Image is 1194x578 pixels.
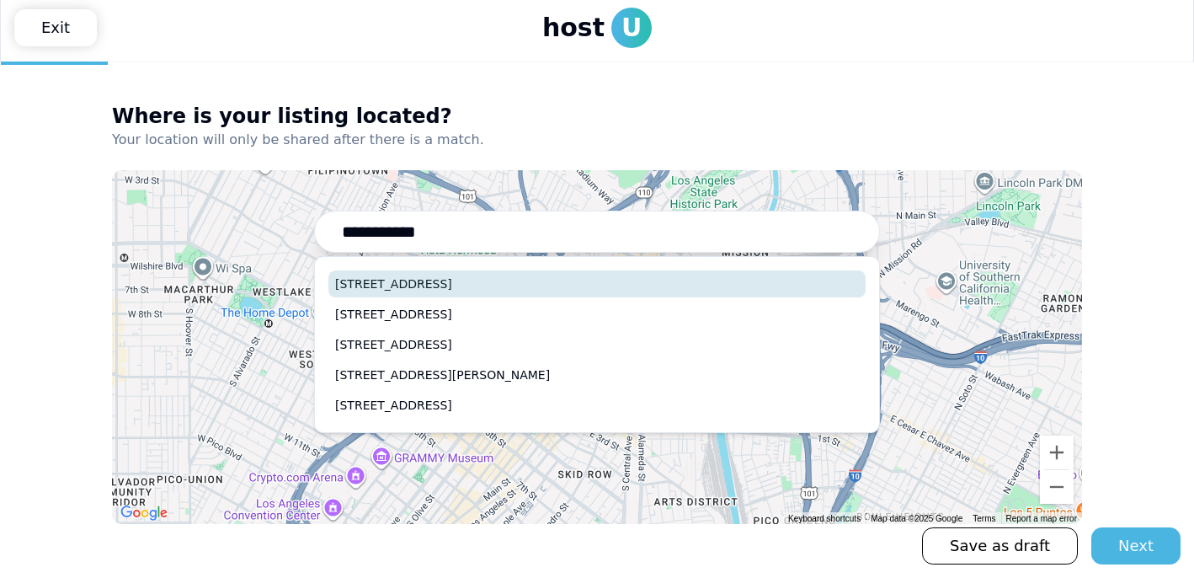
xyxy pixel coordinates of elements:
button: [STREET_ADDRESS] [328,331,866,358]
div: Next [1118,534,1154,558]
span: host [542,13,605,43]
span: U [611,8,652,48]
button: [STREET_ADDRESS] [328,392,866,419]
a: hostU [542,8,652,48]
a: Report a map error [1006,514,1077,523]
button: Zoom out [1040,470,1074,504]
button: Next [1091,527,1181,565]
a: Exit [14,9,97,46]
p: Your location will only be shared after there is a match. [112,130,1082,150]
img: Google [116,502,172,524]
button: Zoom in [1040,436,1074,469]
h3: Where is your listing located? [112,103,1082,130]
span: Map data ©2025 Google [871,514,962,523]
a: Open this area in Google Maps (opens a new window) [116,502,172,524]
button: [STREET_ADDRESS][PERSON_NAME] [328,361,866,388]
a: Terms (opens in new tab) [973,514,995,523]
button: Keyboard shortcuts [788,513,861,525]
a: Save as draft [922,527,1078,565]
button: [STREET_ADDRESS] [328,301,866,328]
button: [STREET_ADDRESS] [328,270,866,297]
